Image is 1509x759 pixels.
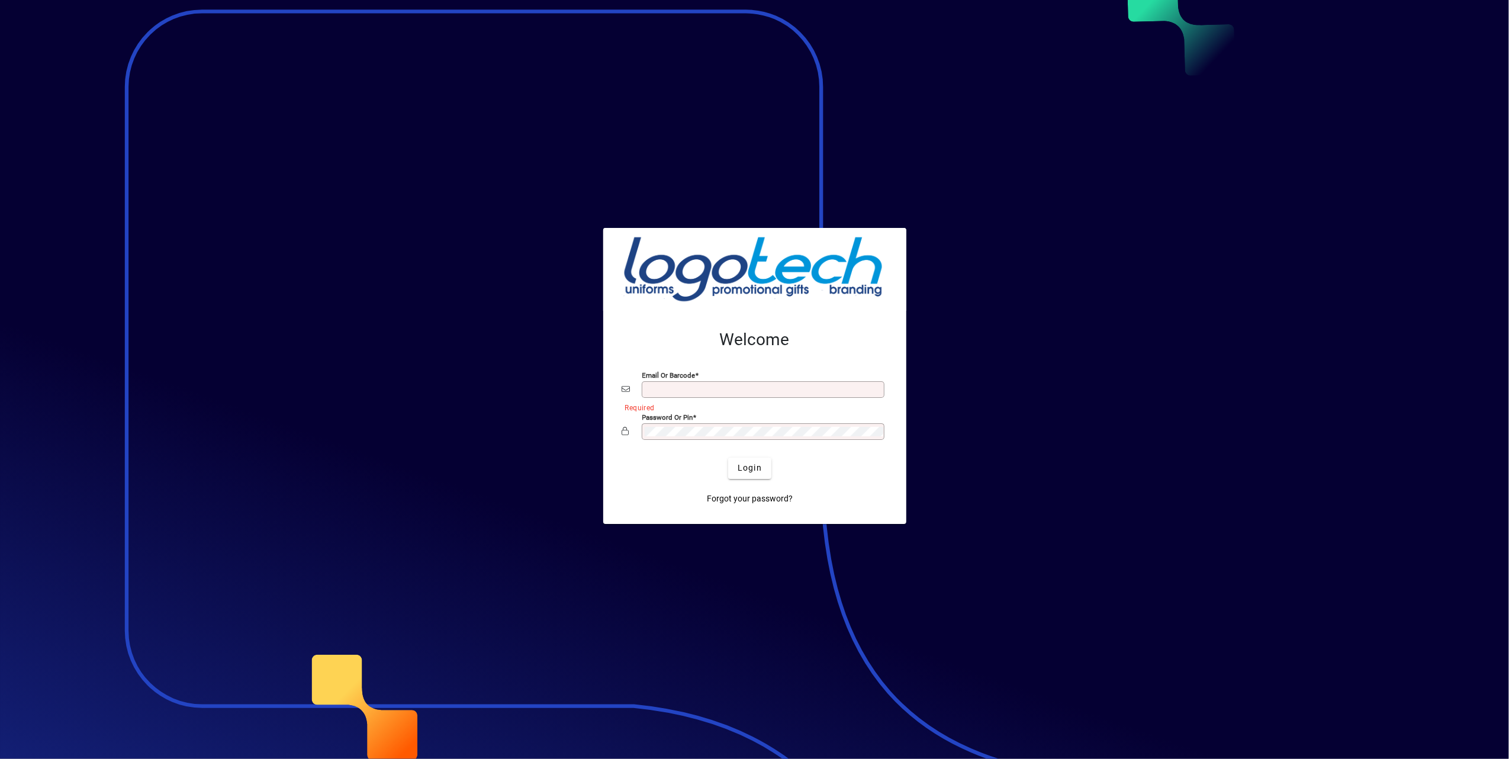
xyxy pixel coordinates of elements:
span: Forgot your password? [707,493,793,505]
button: Login [728,458,771,479]
mat-label: Email or Barcode [642,371,696,379]
mat-label: Password or Pin [642,413,693,421]
mat-error: Required [625,401,878,413]
a: Forgot your password? [702,488,797,510]
h2: Welcome [622,330,887,350]
span: Login [738,462,762,474]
